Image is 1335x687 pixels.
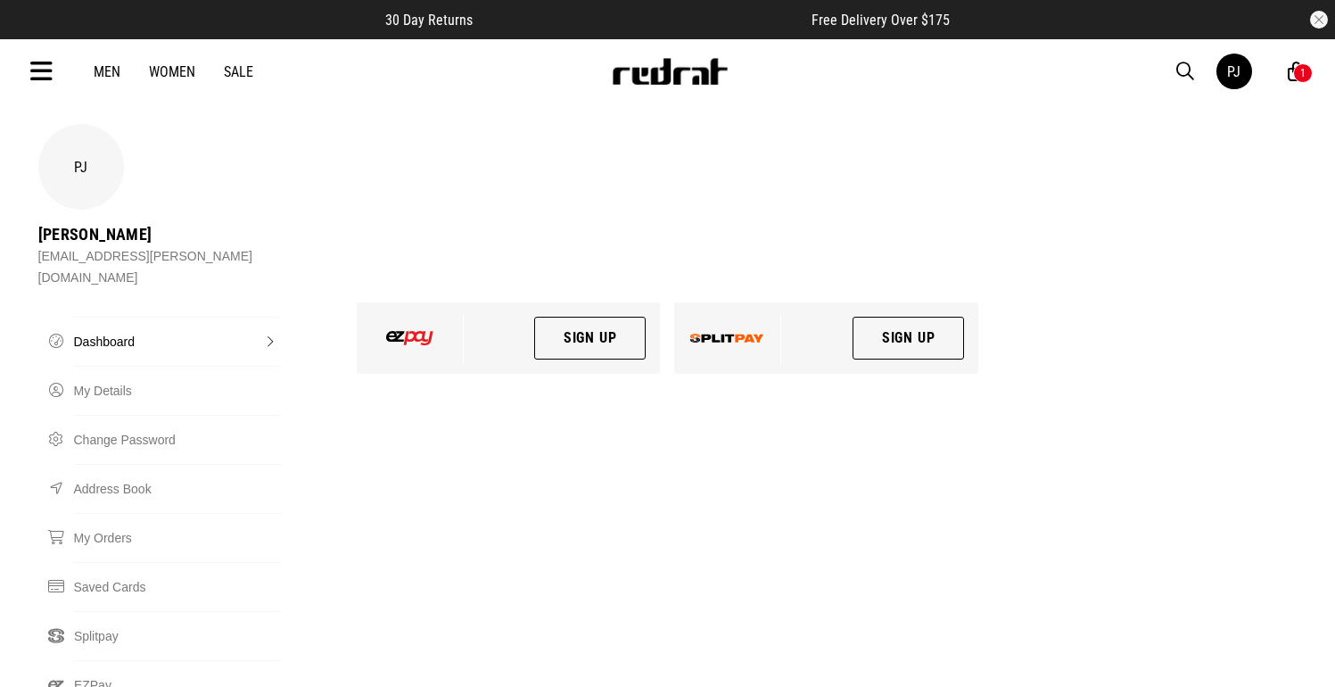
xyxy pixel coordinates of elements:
[1300,67,1306,79] div: 1
[74,562,282,611] a: Saved Cards
[74,366,282,415] a: My Details
[74,611,281,660] a: Splitpay
[853,317,965,360] a: Sign Up
[386,331,433,345] img: ezpay
[1227,63,1240,80] div: PJ
[94,63,120,80] a: Men
[149,63,195,80] a: Women
[38,124,124,210] div: PJ
[38,245,328,288] div: [EMAIL_ADDRESS][PERSON_NAME][DOMAIN_NAME]
[690,334,764,343] img: splitpay
[508,11,776,29] iframe: Customer reviews powered by Trustpilot
[812,12,950,29] span: Free Delivery Over $175
[534,317,647,360] a: Sign Up
[385,12,473,29] span: 30 Day Returns
[611,58,729,85] img: Redrat logo
[38,224,328,245] div: [PERSON_NAME]
[1288,62,1305,81] a: 1
[74,317,282,366] a: Dashboard
[74,513,282,562] a: My Orders
[224,63,253,80] a: Sale
[74,415,282,464] a: Change Password
[74,464,282,513] a: Address Book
